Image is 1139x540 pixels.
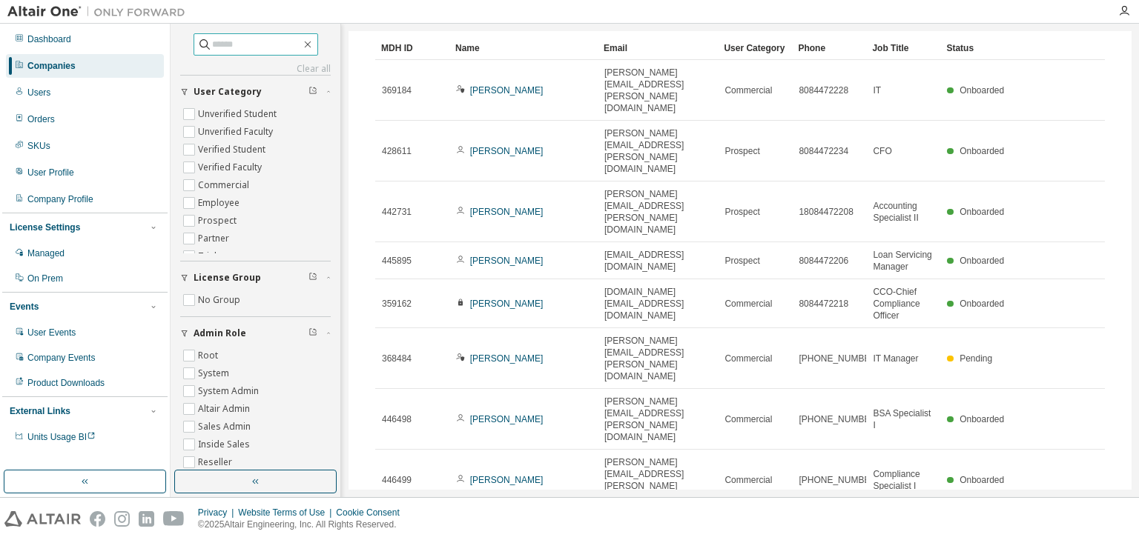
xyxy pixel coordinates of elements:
span: Onboarded [960,146,1004,156]
img: altair_logo.svg [4,511,81,527]
span: [PERSON_NAME][EMAIL_ADDRESS][PERSON_NAME][DOMAIN_NAME] [604,67,711,114]
span: User Category [194,86,262,98]
span: [PHONE_NUMBER] [799,474,879,486]
span: Clear filter [308,86,317,98]
span: [EMAIL_ADDRESS][DOMAIN_NAME] [604,249,711,273]
div: Company Events [27,352,95,364]
span: 8084472228 [799,84,848,96]
a: [PERSON_NAME] [470,475,544,485]
label: Verified Faculty [198,159,265,176]
a: [PERSON_NAME] [470,256,544,266]
span: Onboarded [960,475,1004,485]
div: Status [946,36,1008,60]
span: 446499 [382,474,412,486]
span: IT [873,84,881,96]
span: 369184 [382,84,412,96]
div: MDH ID [381,36,443,60]
div: User Profile [27,167,74,179]
div: Cookie Consent [336,507,408,519]
span: [PERSON_NAME][EMAIL_ADDRESS][PERSON_NAME][DOMAIN_NAME] [604,456,711,504]
span: [DOMAIN_NAME][EMAIL_ADDRESS][DOMAIN_NAME] [604,286,711,321]
span: CFO [873,145,891,157]
div: Dashboard [27,33,71,45]
img: Altair One [7,4,193,19]
span: Admin Role [194,327,246,339]
span: Onboarded [960,256,1004,266]
span: 8084472234 [799,145,848,157]
label: Prospect [198,212,240,230]
div: User Events [27,327,76,339]
div: User Category [724,36,786,60]
span: [PERSON_NAME][EMAIL_ADDRESS][PERSON_NAME][DOMAIN_NAME] [604,127,711,175]
img: facebook.svg [90,511,105,527]
span: Accounting Specialist II [873,200,934,224]
span: Prospect [724,255,759,267]
label: Employee [198,194,242,212]
div: Managed [27,247,65,259]
span: Commercial [724,84,772,96]
label: No Group [198,291,243,309]
div: SKUs [27,140,50,152]
label: Unverified Faculty [198,123,276,141]
span: 8084472206 [799,255,848,267]
span: Prospect [724,206,759,218]
span: [PERSON_NAME][EMAIL_ADDRESS][PERSON_NAME][DOMAIN_NAME] [604,188,711,236]
label: Altair Admin [198,400,253,418]
span: BSA Specialist I [873,407,934,431]
button: User Category [180,76,331,108]
span: Commercial [724,298,772,310]
span: 428611 [382,145,412,157]
label: Inside Sales [198,436,253,453]
label: Unverified Student [198,105,280,123]
label: Verified Student [198,141,268,159]
span: 368484 [382,353,412,364]
div: License Settings [10,221,80,233]
span: IT Manager [873,353,918,364]
img: instagram.svg [114,511,130,527]
span: CCO-Chief Compliance Officer [873,286,934,321]
div: On Prem [27,273,63,284]
span: 8084472218 [799,298,848,310]
label: Commercial [198,176,252,194]
div: Job Title [872,36,934,60]
label: System Admin [198,382,262,400]
div: Email [604,36,712,60]
span: Clear filter [308,272,317,284]
p: © 2025 Altair Engineering, Inc. All Rights Reserved. [198,519,409,531]
div: Company Profile [27,193,93,205]
div: Orders [27,113,55,125]
div: Phone [798,36,860,60]
span: Units Usage BI [27,432,96,442]
a: [PERSON_NAME] [470,353,544,364]
span: 359162 [382,298,412,310]
div: Name [455,36,592,60]
label: Partner [198,230,232,247]
span: Onboarded [960,299,1004,309]
span: [PHONE_NUMBER] [799,353,879,364]
span: 445895 [382,255,412,267]
span: Compliance Specialist I [873,468,934,492]
a: [PERSON_NAME] [470,299,544,309]
span: Pending [960,353,992,364]
span: Onboarded [960,85,1004,96]
a: Clear all [180,63,331,75]
span: Loan Servicing Manager [873,249,934,273]
span: [PERSON_NAME][EMAIL_ADDRESS][PERSON_NAME][DOMAIN_NAME] [604,396,711,443]
img: linkedin.svg [139,511,154,527]
a: [PERSON_NAME] [470,146,544,156]
button: License Group [180,261,331,294]
a: [PERSON_NAME] [470,414,544,424]
img: youtube.svg [163,511,185,527]
button: Admin Role [180,317,331,350]
span: Onboarded [960,207,1004,217]
span: Commercial [724,413,772,425]
div: Companies [27,60,76,72]
label: Trial [198,247,219,265]
span: 446498 [382,413,412,425]
a: [PERSON_NAME] [470,85,544,96]
span: Prospect [724,145,759,157]
label: Reseller [198,453,235,471]
div: External Links [10,405,70,417]
span: Commercial [724,353,772,364]
a: [PERSON_NAME] [470,207,544,217]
